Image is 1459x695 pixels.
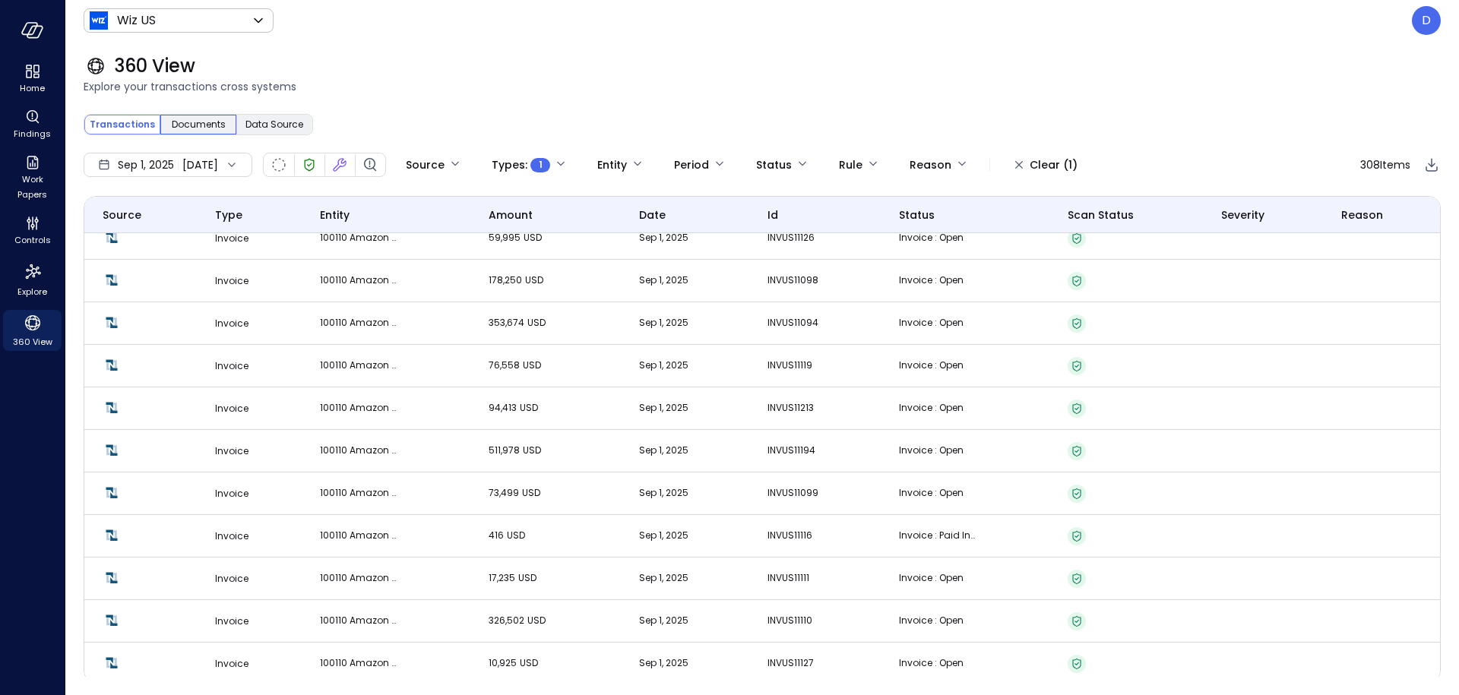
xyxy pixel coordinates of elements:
[489,528,565,543] p: 416
[215,274,248,287] span: Invoice
[767,528,843,543] p: INVUS11116
[639,570,715,586] p: Sep 1, 2025
[1068,207,1134,223] span: Scan Status
[114,54,195,78] span: 360 View
[1068,485,1086,503] div: Verified
[3,213,62,249] div: Controls
[9,172,55,202] span: Work Papers
[839,152,862,178] div: Rule
[910,152,951,178] div: Reason
[103,654,121,672] img: Netsuite
[518,571,536,584] span: USD
[215,207,242,223] span: Type
[525,273,543,286] span: USD
[103,484,121,502] img: Netsuite
[524,231,542,244] span: USD
[1221,207,1264,223] span: Severity
[767,400,843,415] p: INVUS11213
[331,156,349,174] div: Fixed
[489,485,565,501] p: 73,499
[767,230,843,245] p: INVUS11126
[1412,6,1441,35] div: Dudu
[523,444,541,456] span: USD
[1422,11,1431,30] p: D
[899,400,975,415] p: Invoice : Open
[639,358,715,373] p: Sep 1, 2025
[215,232,248,245] span: Invoice
[899,273,975,288] p: Invoice : Open
[639,315,715,330] p: Sep 1, 2025
[215,402,248,415] span: Invoice
[639,528,715,543] p: Sep 1, 2025
[597,152,627,178] div: Entity
[103,229,121,247] img: Netsuite
[361,156,379,174] div: Finding
[639,230,715,245] p: Sep 1, 2025
[489,443,565,458] p: 511,978
[1341,207,1383,223] span: Reason
[320,613,396,628] p: 100110 Amazon Web Services (Partner)
[320,485,396,501] p: 100110 Amazon Web Services (Partner)
[3,310,62,351] div: 360 View
[103,207,141,223] span: Source
[639,207,666,223] span: date
[507,529,525,542] span: USD
[489,358,565,373] p: 76,558
[3,106,62,143] div: Findings
[767,443,843,458] p: INVUS11194
[320,443,396,458] p: 100110 Amazon Web Services (Partner)
[522,486,540,499] span: USD
[245,117,303,132] span: Data Source
[767,273,843,288] p: INVUS11098
[13,334,52,349] span: 360 View
[1068,442,1086,460] div: Verified
[103,399,121,417] img: Netsuite
[103,314,121,332] img: Netsuite
[899,207,935,223] span: status
[320,656,396,671] p: 100110 Amazon Web Services (Partner)
[215,614,248,627] span: Invoice
[103,526,121,545] img: Netsuite
[103,271,121,289] img: Netsuite
[767,485,843,501] p: INVUS11099
[1068,527,1086,545] div: Verified
[899,358,975,373] p: Invoice : Open
[90,117,155,132] span: Transactions
[523,359,541,371] span: USD
[1360,156,1410,173] span: 308 Items
[172,117,226,132] span: Documents
[527,316,546,329] span: USD
[767,358,843,373] p: INVUS11119
[118,156,174,173] span: Sep 1, 2025
[899,528,975,543] p: Invoice : Paid In Full
[103,441,121,460] img: Netsuite
[489,570,565,586] p: 17,235
[117,11,156,30] p: Wiz US
[489,207,533,223] span: amount
[1068,229,1086,248] div: Verified
[14,126,51,141] span: Findings
[320,207,350,223] span: entity
[1068,612,1086,630] div: Verified
[767,656,843,671] p: INVUS11127
[520,401,538,414] span: USD
[489,656,565,671] p: 10,925
[899,485,975,501] p: Invoice : Open
[14,232,51,248] span: Controls
[320,570,396,586] p: 100110 Amazon Web Services (Partner)
[489,315,565,330] p: 353,674
[215,359,248,372] span: Invoice
[539,157,543,172] span: 1
[3,61,62,97] div: Home
[1068,400,1086,418] div: Verified
[103,611,121,630] img: Netsuite
[3,152,62,204] div: Work Papers
[639,613,715,628] p: Sep 1, 2025
[320,528,396,543] p: 100110 Amazon Web Services (Partner)
[84,78,1441,95] span: Explore your transactions cross systems
[1068,655,1086,673] div: Verified
[3,258,62,301] div: Explore
[215,317,248,330] span: Invoice
[527,614,546,627] span: USD
[320,400,396,415] p: 100110 Amazon Web Services (Partner)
